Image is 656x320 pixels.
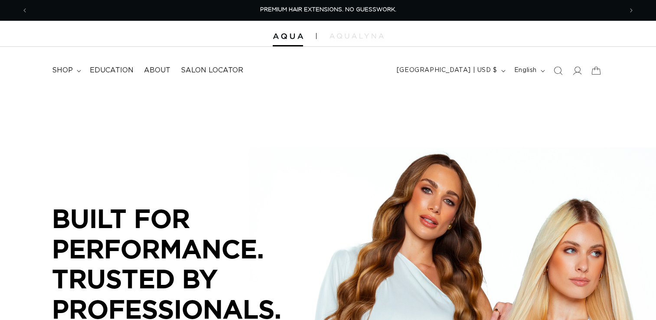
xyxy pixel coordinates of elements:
[514,66,537,75] span: English
[260,7,396,13] span: PREMIUM HAIR EXTENSIONS. NO GUESSWORK.
[392,62,509,79] button: [GEOGRAPHIC_DATA] | USD $
[548,61,568,80] summary: Search
[330,33,384,39] img: aqualyna.com
[139,61,176,80] a: About
[273,33,303,39] img: Aqua Hair Extensions
[15,2,34,19] button: Previous announcement
[47,61,85,80] summary: shop
[397,66,497,75] span: [GEOGRAPHIC_DATA] | USD $
[176,61,248,80] a: Salon Locator
[622,2,641,19] button: Next announcement
[90,66,134,75] span: Education
[52,66,73,75] span: shop
[181,66,243,75] span: Salon Locator
[509,62,548,79] button: English
[85,61,139,80] a: Education
[144,66,170,75] span: About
